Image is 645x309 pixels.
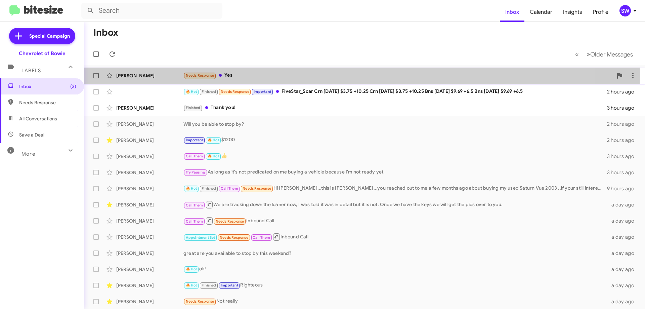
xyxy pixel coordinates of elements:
[607,234,640,240] div: a day ago
[607,298,640,305] div: a day ago
[183,200,607,209] div: We are tracking down the loaner now, I was told it was in detail but it is not. Once we have the ...
[183,250,607,257] div: great are you available to stop by this weekend?
[607,185,640,192] div: 9 hours ago
[186,89,197,94] span: 🔥 Hot
[116,185,183,192] div: [PERSON_NAME]
[183,281,607,289] div: Righteous
[500,2,524,22] a: Inbox
[607,105,640,111] div: 3 hours ago
[208,138,219,142] span: 🔥 Hot
[588,2,614,22] a: Profile
[21,68,41,74] span: Labels
[186,154,203,158] span: Call Them
[186,73,214,78] span: Needs Response
[116,72,183,79] div: [PERSON_NAME]
[186,186,197,191] span: 🔥 Hot
[19,50,66,57] div: Chevrolet of Bowie
[116,137,183,144] div: [PERSON_NAME]
[607,250,640,257] div: a day ago
[607,218,640,224] div: a day ago
[186,235,215,240] span: Appointment Set
[253,235,270,240] span: Call Them
[583,47,637,61] button: Next
[558,2,588,22] a: Insights
[607,153,640,160] div: 3 hours ago
[183,185,607,192] div: Hi [PERSON_NAME]...this is [PERSON_NAME]...you reached out to me a few months ago about buying my...
[221,283,238,287] span: Important
[183,104,607,112] div: Thank you!
[70,83,76,90] span: (3)
[183,233,607,241] div: Inbound Call
[116,266,183,273] div: [PERSON_NAME]
[116,153,183,160] div: [PERSON_NAME]
[19,115,57,122] span: All Conversations
[19,131,44,138] span: Save a Deal
[607,266,640,273] div: a day ago
[587,50,590,59] span: »
[81,3,222,19] input: Search
[614,5,638,16] button: SW
[607,169,640,176] div: 3 hours ago
[116,169,183,176] div: [PERSON_NAME]
[183,265,607,273] div: ok!
[186,283,197,287] span: 🔥 Hot
[216,219,244,224] span: Needs Response
[202,186,216,191] span: Finished
[183,298,607,305] div: Not really
[254,89,271,94] span: Important
[607,137,640,144] div: 2 hours ago
[607,88,640,95] div: 2 hours ago
[221,186,238,191] span: Call Them
[243,186,271,191] span: Needs Response
[29,33,70,39] span: Special Campaign
[221,89,249,94] span: Needs Response
[183,121,607,127] div: Will you be able to stop by?
[186,106,201,110] span: Finished
[220,235,248,240] span: Needs Response
[186,138,203,142] span: Important
[183,152,607,160] div: 👍
[607,121,640,127] div: 2 hours ago
[202,283,216,287] span: Finished
[19,83,76,90] span: Inbox
[93,27,118,38] h1: Inbox
[183,168,607,176] div: As long as it's not predicated on me buying a vehicle because I'm not ready yet.
[186,203,203,207] span: Call Them
[116,201,183,208] div: [PERSON_NAME]
[19,99,76,106] span: Needs Response
[183,136,607,144] div: $1200
[186,267,197,271] span: 🔥 Hot
[607,201,640,208] div: a day ago
[21,151,35,157] span: More
[116,282,183,289] div: [PERSON_NAME]
[571,47,637,61] nav: Page navigation example
[116,250,183,257] div: [PERSON_NAME]
[186,299,214,304] span: Needs Response
[202,89,216,94] span: Finished
[571,47,583,61] button: Previous
[183,88,607,95] div: FiveStar_Scar Crn [DATE] $3.75 +10.25 Crn [DATE] $3.75 +10.25 Bns [DATE] $9.69 +6.5 Bns [DATE] $9...
[116,121,183,127] div: [PERSON_NAME]
[116,298,183,305] div: [PERSON_NAME]
[590,51,633,58] span: Older Messages
[116,218,183,224] div: [PERSON_NAME]
[619,5,631,16] div: SW
[186,219,203,224] span: Call Them
[183,72,613,79] div: Yes
[208,154,219,158] span: 🔥 Hot
[183,217,607,225] div: Inbound Call
[9,28,75,44] a: Special Campaign
[524,2,558,22] a: Calendar
[186,170,205,175] span: Try Pausing
[575,50,579,59] span: «
[116,234,183,240] div: [PERSON_NAME]
[607,282,640,289] div: a day ago
[116,105,183,111] div: [PERSON_NAME]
